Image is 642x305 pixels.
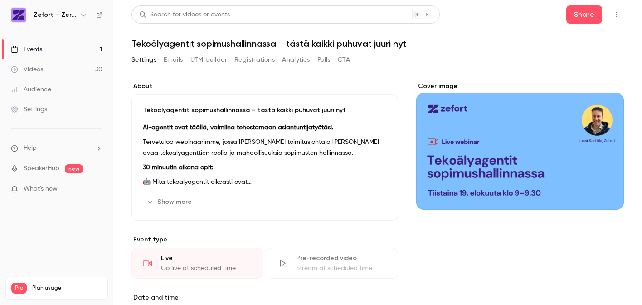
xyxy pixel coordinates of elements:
h1: Tekoälyagentit sopimushallinnassa – tästä kaikki puhuvat juuri nyt [131,38,624,49]
p: Tekoälyagentit sopimushallinnassa – tästä kaikki puhuvat juuri nyt [143,106,387,115]
span: Plan usage [32,285,102,292]
button: Share [566,5,602,24]
button: CTA [338,53,350,67]
div: LiveGo live at scheduled time [131,248,263,279]
div: Audience [11,85,51,94]
label: About [131,82,398,91]
label: Date and time [131,293,398,302]
button: Registrations [234,53,275,67]
span: Pro [11,283,27,294]
button: Polls [317,53,331,67]
a: SpeakerHub [24,164,59,173]
div: Search for videos or events [139,10,230,20]
div: Go live at scheduled time [161,264,252,273]
p: 🤖 Mitä tekoälyagentit oikeasti ovat [143,177,387,187]
p: Tervetuloa webinaarimme, jossa [PERSON_NAME] toimitusjohtaja [PERSON_NAME] avaa tekoälyagenttien ... [143,137,387,158]
p: Event type [131,235,398,244]
div: Videos [11,65,43,74]
section: Cover image [416,82,624,210]
button: UTM builder [190,53,227,67]
span: Help [24,143,37,153]
div: Events [11,45,42,54]
span: new [65,164,83,173]
div: Pre-recorded video [296,254,387,263]
iframe: Noticeable Trigger [92,185,102,193]
strong: AI-agentit ovat täällä, valmiina tehostamaan asiantuntijatyötäsi. [143,124,333,131]
button: Analytics [282,53,310,67]
li: help-dropdown-opener [11,143,102,153]
button: Emails [164,53,183,67]
div: Stream at scheduled time [296,264,387,273]
div: Pre-recorded videoStream at scheduled time [267,248,398,279]
h6: Zefort – Zero-Effort Contract Management [34,10,76,20]
div: Live [161,254,252,263]
label: Cover image [416,82,624,91]
div: Settings [11,105,47,114]
span: What's new [24,184,58,194]
strong: 30 minuutin aikana opit: [143,164,213,171]
button: Show more [143,195,197,209]
img: Zefort – Zero-Effort Contract Management [11,8,26,22]
button: Settings [131,53,156,67]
